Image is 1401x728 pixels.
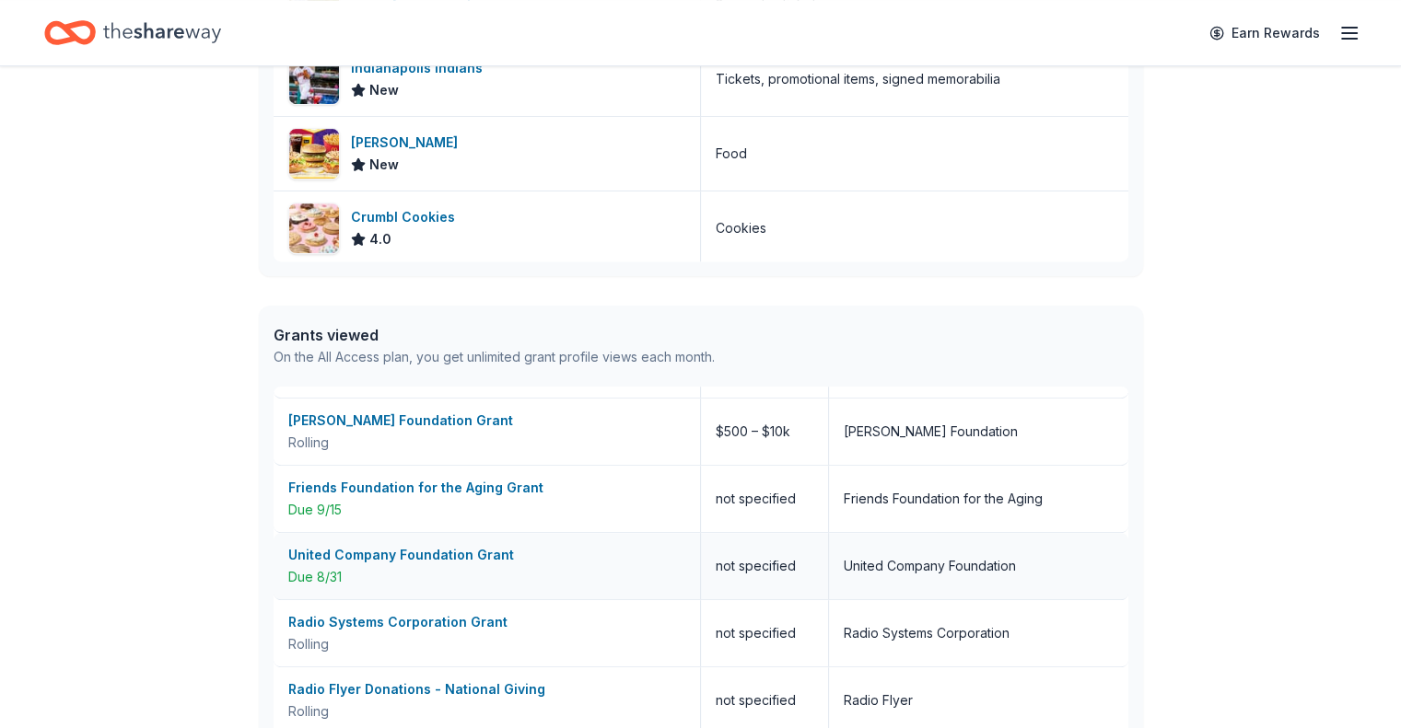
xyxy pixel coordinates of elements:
div: $500 – $10k [701,399,829,465]
div: not specified [701,466,829,532]
img: Image for Crumbl Cookies [289,203,339,253]
div: [PERSON_NAME] Foundation [844,421,1018,443]
div: Tickets, promotional items, signed memorabilia [716,68,1000,90]
div: United Company Foundation [844,555,1016,577]
div: Due 9/15 [288,499,685,521]
div: Grants viewed [274,324,715,346]
div: [PERSON_NAME] Foundation Grant [288,410,685,432]
div: United Company Foundation Grant [288,544,685,566]
img: Image for McDonald's [289,129,339,179]
div: Crumbl Cookies [351,206,462,228]
div: Friends Foundation for the Aging [844,488,1043,510]
div: Radio Flyer [844,689,913,711]
div: Radio Flyer Donations - National Giving [288,678,685,700]
div: Food [716,143,747,165]
div: not specified [701,600,829,666]
span: New [369,79,399,101]
span: New [369,154,399,176]
div: Rolling [288,633,685,655]
div: Radio Systems Corporation Grant [288,611,685,633]
div: Rolling [288,700,685,722]
div: Radio Systems Corporation [844,622,1010,644]
div: Cookies [716,217,766,239]
span: 4.0 [369,228,391,250]
a: Earn Rewards [1198,17,1331,50]
div: Friends Foundation for the Aging Grant [288,477,685,499]
div: not specified [701,533,829,599]
img: Image for Indianapolis Indians [289,54,339,104]
div: On the All Access plan, you get unlimited grant profile views each month. [274,346,715,368]
div: [PERSON_NAME] [351,132,465,154]
div: Indianapolis Indians [351,57,490,79]
div: Rolling [288,432,685,454]
div: Due 8/31 [288,566,685,588]
a: Home [44,11,221,54]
